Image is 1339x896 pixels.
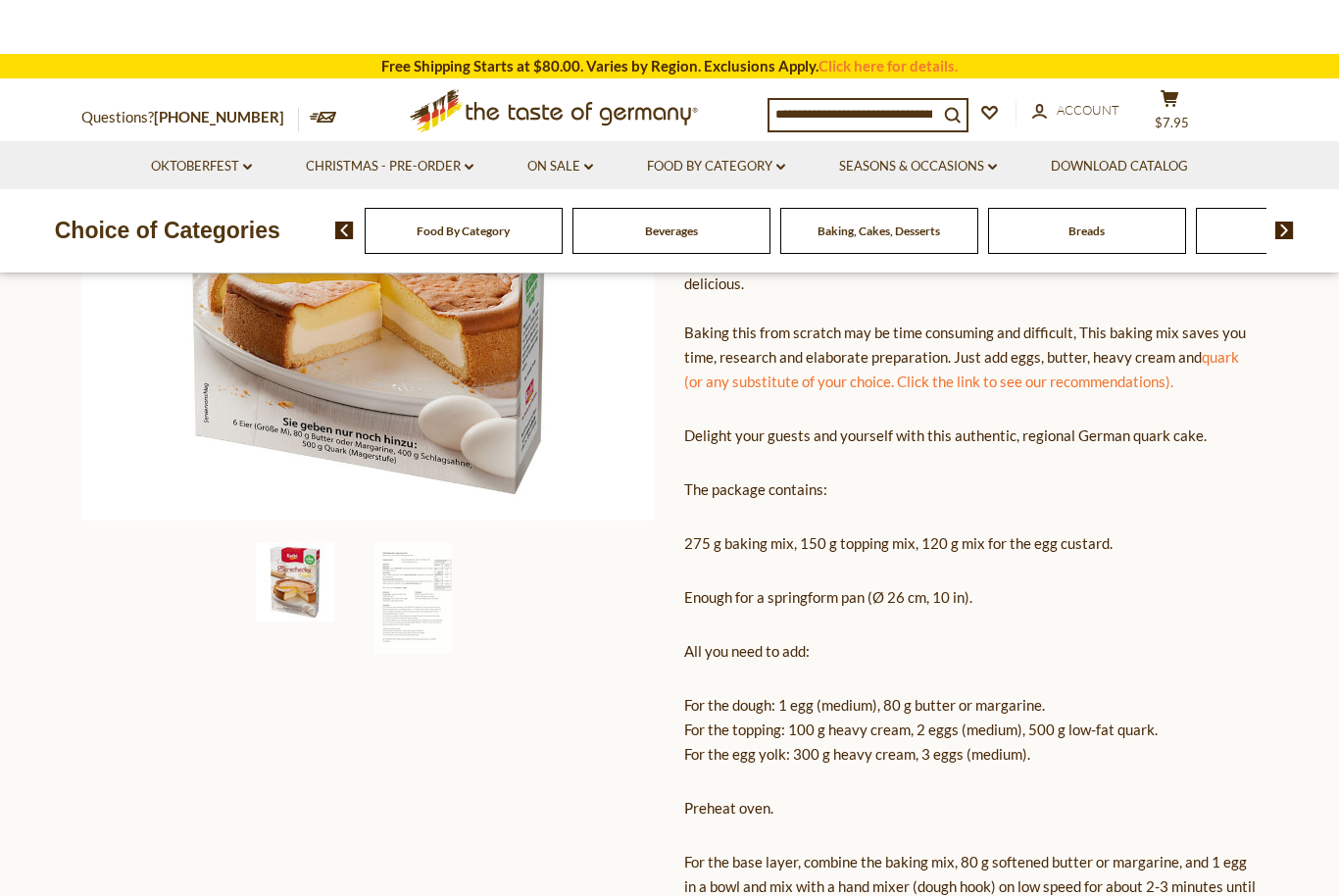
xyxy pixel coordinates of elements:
img: Kathi "Eierschecke" Quark Cheese Cake with Custard Topping, Baking Mix Kit, 545g [256,543,334,622]
a: [PHONE_NUMBER] [154,108,284,125]
img: Kathi "Eierschecke" Quark Cheese Cake with Custard Topping, Baking Mix Kit, 545g [373,543,452,654]
a: Baking, Cakes, Desserts [818,224,940,238]
a: quark (or any substitute of your choice. Click the link to see our recommendations). [684,348,1239,390]
a: Download Catalog [1051,156,1188,177]
a: Account [1032,100,1119,122]
p: Delight your guests and yourself with this authentic, regional German quark cake. [684,423,1258,448]
img: previous arrow [335,222,354,239]
a: On Sale [527,156,593,177]
span: Account [1057,102,1119,118]
p: The Dresden "Eierschecke" is a three-layer cake specialty from [GEOGRAPHIC_DATA]. Essentially, it... [684,223,1258,394]
p: All you need to add: [684,639,1258,664]
p: Questions? [81,105,299,130]
a: Oktoberfest [151,156,252,177]
p: For the dough: 1 egg (medium), 80 g butter or margarine. For the topping: 100 g heavy cream, 2 eg... [684,693,1258,767]
a: Seasons & Occasions [839,156,997,177]
img: next arrow [1275,222,1294,239]
a: Click here for details. [818,57,958,75]
button: $7.95 [1140,89,1199,138]
a: Beverages [645,224,698,238]
a: Food By Category [417,224,510,238]
p: Enough for a springform pan (Ø 26 cm, 10 in). [684,585,1258,610]
a: Breads [1068,224,1105,238]
p: Preheat oven. [684,796,1258,821]
span: $7.95 [1155,115,1189,130]
p: The package contains: [684,477,1258,502]
a: Food By Category [647,156,785,177]
p: 275 g baking mix, 150 g topping mix, 120 g mix for the egg custard. [684,531,1258,556]
a: Christmas - PRE-ORDER [306,156,473,177]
